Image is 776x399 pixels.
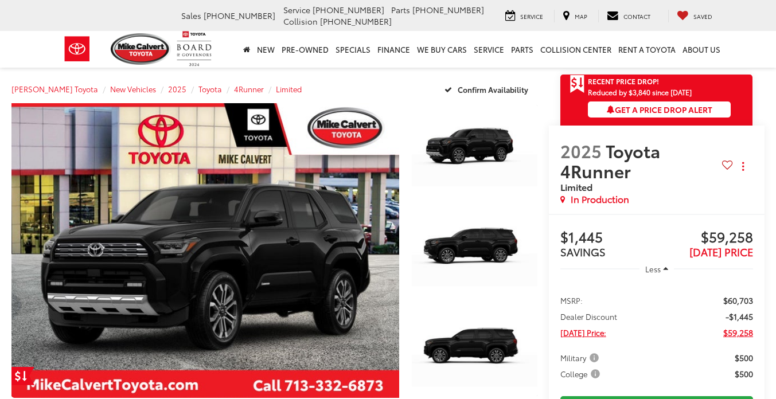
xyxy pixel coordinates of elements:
[733,157,753,177] button: Actions
[283,4,310,15] span: Service
[332,31,374,68] a: Specials
[679,31,724,68] a: About Us
[735,352,753,363] span: $500
[320,15,392,27] span: [PHONE_NUMBER]
[537,31,615,68] a: Collision Center
[414,31,470,68] a: WE BUY CARS
[623,12,650,21] span: Contact
[693,12,712,21] span: Saved
[520,12,543,21] span: Service
[11,103,399,398] a: Expand Photo 0
[254,31,278,68] a: New
[723,295,753,306] span: $60,703
[198,84,222,94] a: Toyota
[560,352,601,363] span: Military
[11,367,34,385] a: Get Price Drop Alert
[560,352,603,363] button: Military
[598,10,659,22] a: Contact
[412,204,537,298] a: Expand Photo 2
[181,10,201,21] span: Sales
[607,104,712,115] span: Get a Price Drop Alert
[560,368,602,380] span: College
[560,327,606,338] span: [DATE] Price:
[735,368,753,380] span: $500
[204,10,275,21] span: [PHONE_NUMBER]
[276,84,302,94] a: Limited
[560,138,660,183] span: Toyota 4Runner
[412,304,537,398] a: Expand Photo 3
[411,202,539,299] img: 2025 Toyota 4Runner Limited
[412,103,537,197] a: Expand Photo 1
[313,4,384,15] span: [PHONE_NUMBER]
[374,31,414,68] a: Finance
[588,76,659,86] span: Recent Price Drop!
[11,84,98,94] a: [PERSON_NAME] Toyota
[411,303,539,399] img: 2025 Toyota 4Runner Limited
[283,15,318,27] span: Collision
[560,75,752,88] a: Get Price Drop Alert Recent Price Drop!
[240,31,254,68] a: Home
[470,31,508,68] a: Service
[657,229,753,247] span: $59,258
[56,30,99,68] img: Toyota
[497,10,552,22] a: Service
[570,75,584,94] span: Get Price Drop Alert
[560,368,604,380] button: College
[508,31,537,68] a: Parts
[234,84,264,94] a: 4Runner
[411,102,539,198] img: 2025 Toyota 4Runner Limited
[438,79,537,99] button: Confirm Availability
[615,31,679,68] a: Rent a Toyota
[560,138,602,163] span: 2025
[111,33,171,65] img: Mike Calvert Toyota
[726,311,753,322] span: -$1,445
[458,84,528,95] span: Confirm Availability
[588,88,731,96] span: Reduced by $3,840 since [DATE]
[278,31,332,68] a: Pre-Owned
[110,84,156,94] a: New Vehicles
[412,4,484,15] span: [PHONE_NUMBER]
[391,4,410,15] span: Parts
[742,162,744,171] span: dropdown dots
[571,193,629,206] span: In Production
[560,229,657,247] span: $1,445
[639,259,674,279] button: Less
[575,12,587,21] span: Map
[7,102,403,398] img: 2025 Toyota 4Runner Limited
[689,244,753,259] span: [DATE] PRICE
[560,244,606,259] span: SAVINGS
[668,10,721,22] a: My Saved Vehicles
[560,295,583,306] span: MSRP:
[560,180,592,193] span: Limited
[645,264,661,274] span: Less
[554,10,596,22] a: Map
[560,311,617,322] span: Dealer Discount
[723,327,753,338] span: $59,258
[168,84,186,94] a: 2025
